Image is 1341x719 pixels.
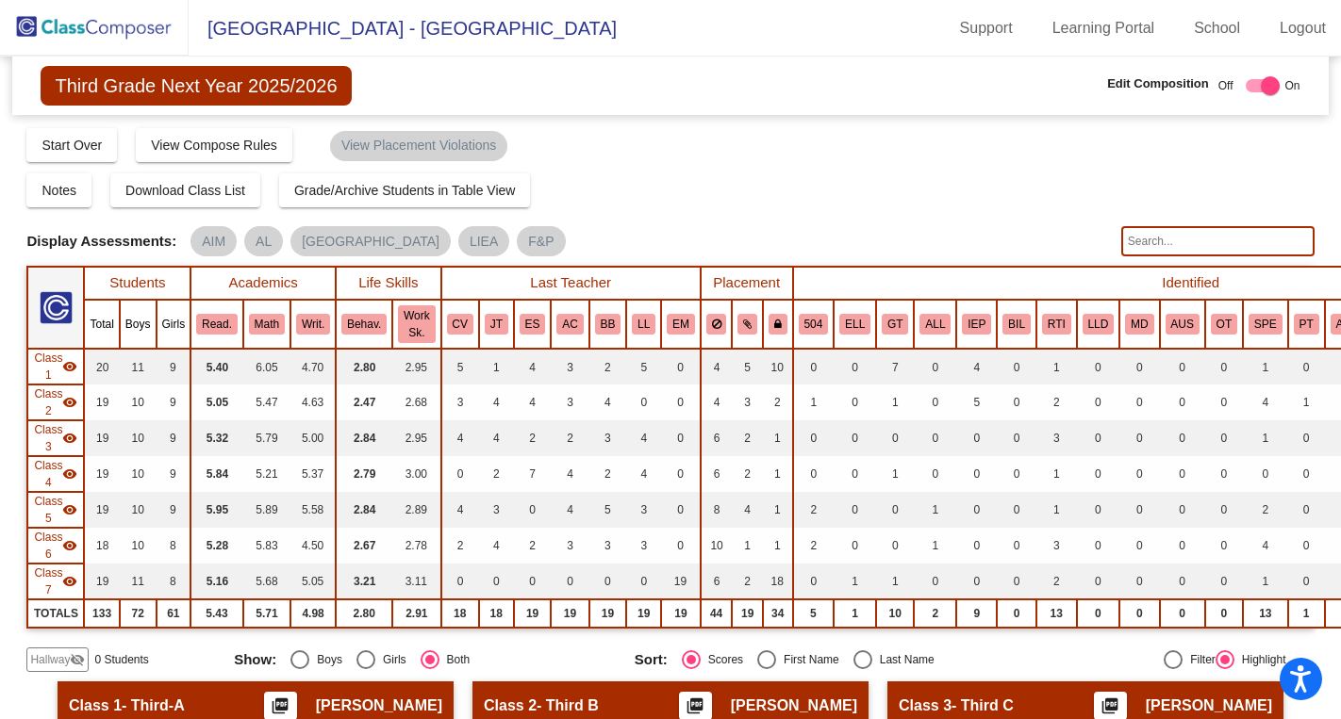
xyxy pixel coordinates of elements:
[701,384,733,420] td: 4
[479,456,514,492] td: 2
[84,267,190,300] th: Students
[157,528,191,564] td: 8
[1288,420,1325,456] td: 0
[392,528,440,564] td: 2.78
[763,456,793,492] td: 1
[1119,456,1159,492] td: 0
[997,384,1036,420] td: 0
[1166,314,1200,335] button: AUS
[120,300,157,349] th: Boys
[1249,314,1283,335] button: SPE
[336,564,392,599] td: 3.21
[336,384,392,420] td: 2.47
[1211,314,1237,335] button: OT
[551,349,588,384] td: 3
[1036,492,1077,528] td: 1
[157,420,191,456] td: 9
[34,493,62,527] span: Class 5
[84,456,119,492] td: 19
[661,456,701,492] td: 0
[479,420,514,456] td: 4
[62,502,77,517] mat-icon: visibility
[1288,349,1325,384] td: 0
[120,456,157,492] td: 10
[1077,456,1120,492] td: 0
[701,528,733,564] td: 10
[661,349,701,384] td: 0
[1265,13,1341,43] a: Logout
[517,226,565,256] mat-chip: F&P
[479,384,514,420] td: 4
[763,492,793,528] td: 1
[834,528,876,564] td: 0
[290,384,336,420] td: 4.63
[876,349,914,384] td: 7
[514,528,552,564] td: 2
[120,492,157,528] td: 10
[1285,77,1300,94] span: On
[290,420,336,456] td: 5.00
[392,349,440,384] td: 2.95
[290,456,336,492] td: 5.37
[1002,314,1031,335] button: BIL
[84,300,119,349] th: Total
[876,492,914,528] td: 0
[956,300,997,349] th: Individualized Education Plan
[551,384,588,420] td: 3
[626,349,661,384] td: 5
[157,564,191,599] td: 8
[919,314,951,335] button: ALL
[1288,456,1325,492] td: 0
[1119,492,1159,528] td: 0
[290,492,336,528] td: 5.58
[84,564,119,599] td: 19
[914,456,956,492] td: 0
[1036,420,1077,456] td: 3
[876,456,914,492] td: 1
[661,492,701,528] td: 0
[1243,528,1288,564] td: 4
[441,528,479,564] td: 2
[196,314,238,335] button: Read.
[514,456,552,492] td: 7
[1083,314,1115,335] button: LLD
[249,314,285,335] button: Math
[190,456,243,492] td: 5.84
[1125,314,1153,335] button: MD
[447,314,473,335] button: CV
[732,300,763,349] th: Keep with students
[589,492,627,528] td: 5
[732,349,763,384] td: 5
[34,350,62,384] span: Class 1
[392,420,440,456] td: 2.95
[41,66,351,106] span: Third Grade Next Year 2025/2026
[485,314,508,335] button: JT
[190,564,243,599] td: 5.16
[589,300,627,349] th: Brianna Bollini
[1121,226,1315,256] input: Search...
[589,456,627,492] td: 2
[479,349,514,384] td: 1
[876,384,914,420] td: 1
[701,456,733,492] td: 6
[876,528,914,564] td: 0
[1036,349,1077,384] td: 1
[243,456,290,492] td: 5.21
[914,528,956,564] td: 1
[1036,528,1077,564] td: 3
[793,420,835,456] td: 0
[1205,420,1243,456] td: 0
[1205,492,1243,528] td: 0
[626,492,661,528] td: 3
[243,420,290,456] td: 5.79
[190,349,243,384] td: 5.40
[441,384,479,420] td: 3
[661,384,701,420] td: 0
[157,384,191,420] td: 9
[1288,384,1325,420] td: 1
[151,138,277,153] span: View Compose Rules
[1294,314,1319,335] button: PT
[732,492,763,528] td: 4
[157,349,191,384] td: 9
[26,128,117,162] button: Start Over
